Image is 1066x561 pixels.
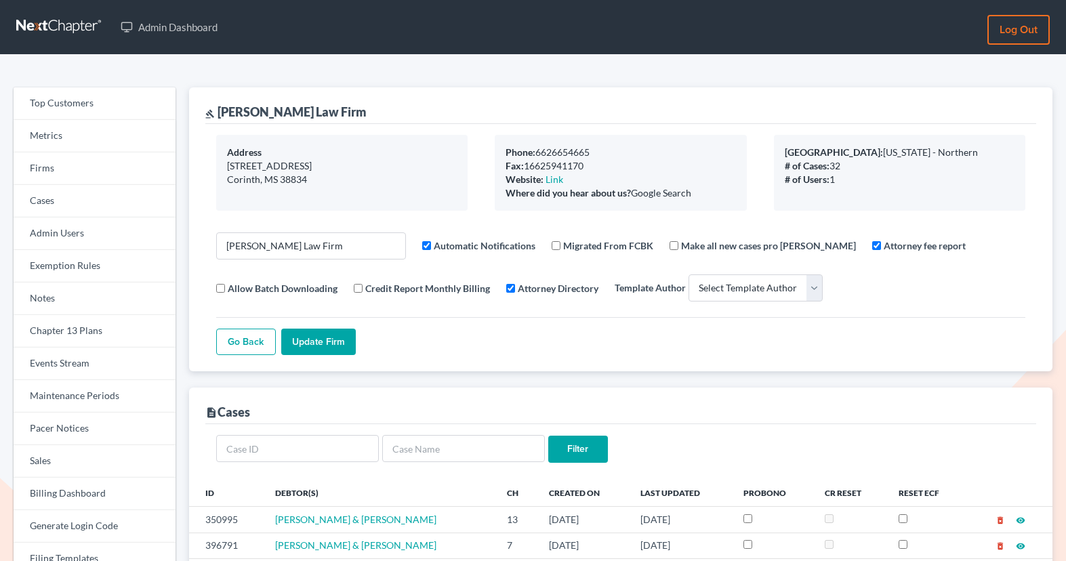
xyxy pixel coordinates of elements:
[506,186,735,200] div: Google Search
[496,507,538,533] td: 13
[264,479,496,506] th: Debtor(s)
[14,250,176,283] a: Exemption Rules
[227,159,457,173] div: [STREET_ADDRESS]
[281,329,356,356] input: Update Firm
[630,479,733,506] th: Last Updated
[1016,516,1025,525] i: visibility
[205,407,218,419] i: description
[1016,514,1025,525] a: visibility
[996,516,1005,525] i: delete_forever
[987,15,1050,45] a: Log out
[365,281,490,295] label: Credit Report Monthly Billing
[615,280,686,295] label: Template Author
[506,187,631,199] b: Where did you hear about us?
[14,510,176,543] a: Generate Login Code
[14,120,176,152] a: Metrics
[785,173,829,185] b: # of Users:
[216,435,379,462] input: Case ID
[434,238,535,253] label: Automatic Notifications
[785,173,1014,186] div: 1
[14,380,176,413] a: Maintenance Periods
[14,348,176,380] a: Events Stream
[1016,541,1025,551] i: visibility
[538,479,630,506] th: Created On
[14,283,176,315] a: Notes
[563,238,653,253] label: Migrated From FCBK
[205,404,250,420] div: Cases
[14,413,176,445] a: Pacer Notices
[275,514,436,525] a: [PERSON_NAME] & [PERSON_NAME]
[275,539,436,551] a: [PERSON_NAME] & [PERSON_NAME]
[814,479,888,506] th: CR Reset
[681,238,856,253] label: Make all new cases pro [PERSON_NAME]
[14,87,176,120] a: Top Customers
[506,146,535,158] b: Phone:
[14,478,176,510] a: Billing Dashboard
[538,533,630,558] td: [DATE]
[733,479,814,506] th: ProBono
[506,146,735,159] div: 6626654665
[496,533,538,558] td: 7
[785,146,1014,159] div: [US_STATE] - Northern
[216,329,276,356] a: Go Back
[884,238,966,253] label: Attorney fee report
[227,173,457,186] div: Corinth, MS 38834
[189,479,264,506] th: ID
[14,445,176,478] a: Sales
[785,159,1014,173] div: 32
[548,436,608,463] input: Filter
[785,160,829,171] b: # of Cases:
[14,315,176,348] a: Chapter 13 Plans
[785,146,883,158] b: [GEOGRAPHIC_DATA]:
[546,173,563,185] a: Link
[506,160,524,171] b: Fax:
[228,281,337,295] label: Allow Batch Downloading
[205,104,367,120] div: [PERSON_NAME] Law Firm
[189,533,264,558] td: 396791
[496,479,538,506] th: Ch
[1016,539,1025,551] a: visibility
[996,514,1005,525] a: delete_forever
[14,217,176,250] a: Admin Users
[630,533,733,558] td: [DATE]
[14,152,176,185] a: Firms
[114,15,224,39] a: Admin Dashboard
[630,507,733,533] td: [DATE]
[518,281,598,295] label: Attorney Directory
[205,109,215,119] i: gavel
[996,541,1005,551] i: delete_forever
[227,146,262,158] b: Address
[888,479,966,506] th: Reset ECF
[189,507,264,533] td: 350995
[382,435,545,462] input: Case Name
[996,539,1005,551] a: delete_forever
[506,173,544,185] b: Website:
[14,185,176,217] a: Cases
[506,159,735,173] div: 16625941170
[538,507,630,533] td: [DATE]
